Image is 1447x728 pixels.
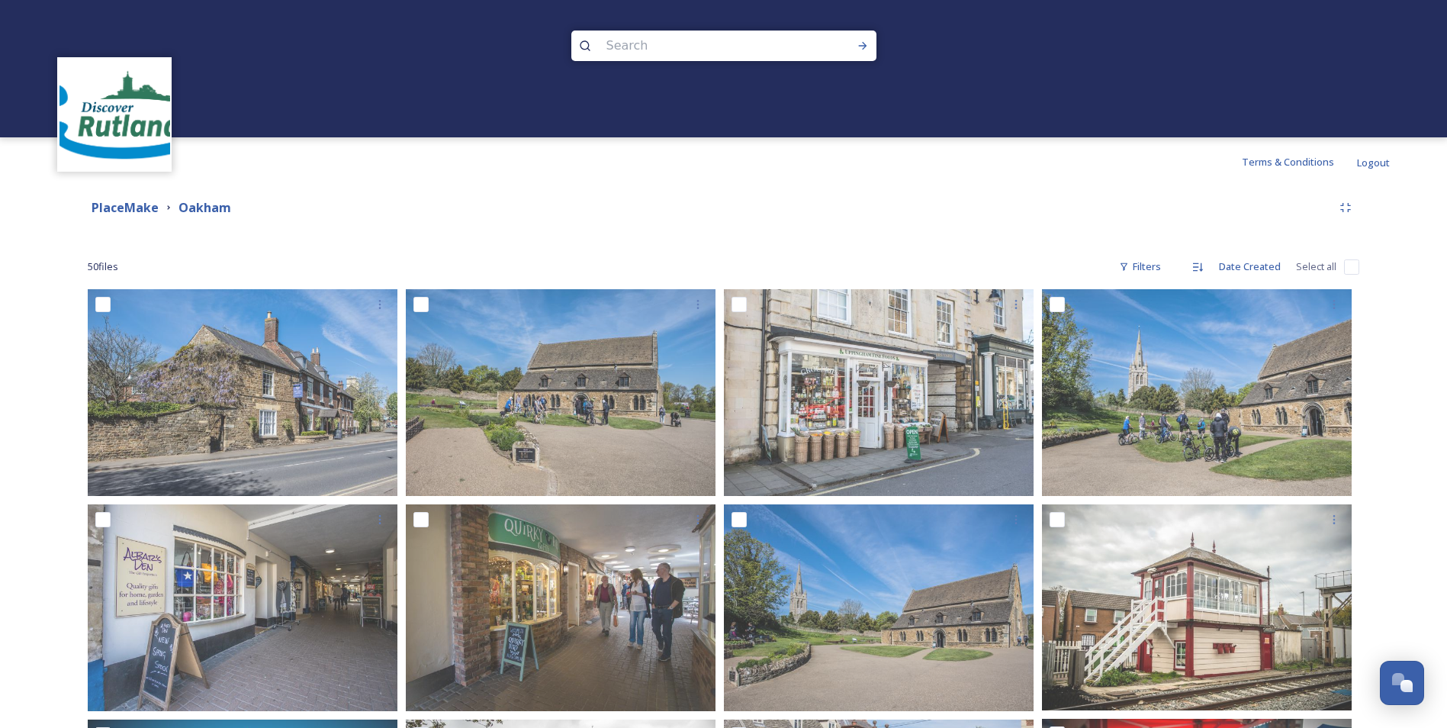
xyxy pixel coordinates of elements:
[599,29,808,63] input: Search
[1042,289,1352,496] img: Oakham Castle - Oakham Church - Cycle - Bikes - Group of People - (DR).jpg
[1357,156,1390,169] span: Logout
[1242,155,1334,169] span: Terms & Conditions
[92,199,159,216] strong: PlaceMake
[1042,504,1352,710] img: Signal Box - Oakham - (DR) (2).jpg
[406,504,715,711] img: Quirky Bird Gifts - Exterior - Shop Front - Crown Walk - (DR).jpg
[88,259,118,274] span: 50 file s
[1242,153,1357,171] a: Terms & Conditions
[1296,259,1336,274] span: Select all
[406,289,715,496] img: Oakham Castle - credit Discover Rutland www.discover-rutland.co.uk.jpg
[1380,661,1424,705] button: Open Chat
[1111,252,1169,282] div: Filters
[178,199,231,216] strong: Oakham
[724,504,1034,711] img: Oakham Castle - Oakham Church - credit Discover Rutland www.discover-rutland.co.uk.jpg
[88,504,397,711] img: Albar's Den - Shop Front - Exterior - (DR).jpg
[1211,252,1288,282] div: Date Created
[724,289,1034,496] img: Uppingham Fine Foods - Exterior - (DR).jpg
[59,60,170,170] img: DiscoverRutlandlog37F0B7.png
[88,289,397,496] img: Wisteria Hotel - Oakham - Exterior - (DR).jpg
